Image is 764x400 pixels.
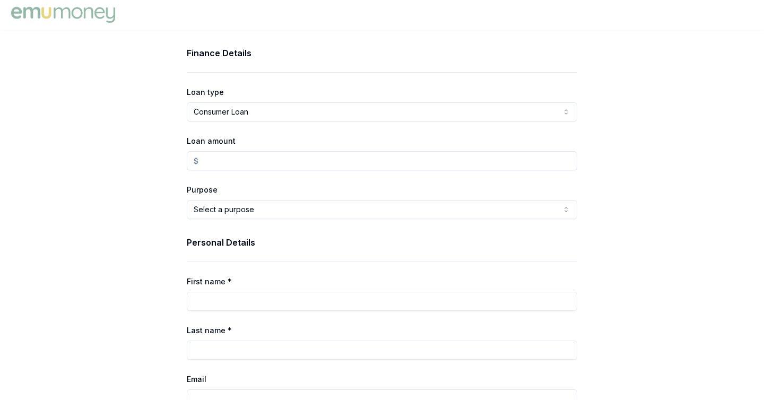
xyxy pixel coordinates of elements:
label: Last name * [187,326,232,335]
label: Purpose [187,185,218,194]
label: Loan type [187,88,224,97]
h3: Finance Details [187,47,577,59]
label: Email [187,375,206,384]
h3: Personal Details [187,236,577,249]
img: Emu Money [8,4,118,25]
label: Loan amount [187,136,236,145]
label: First name * [187,277,232,286]
input: $ [187,151,577,170]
